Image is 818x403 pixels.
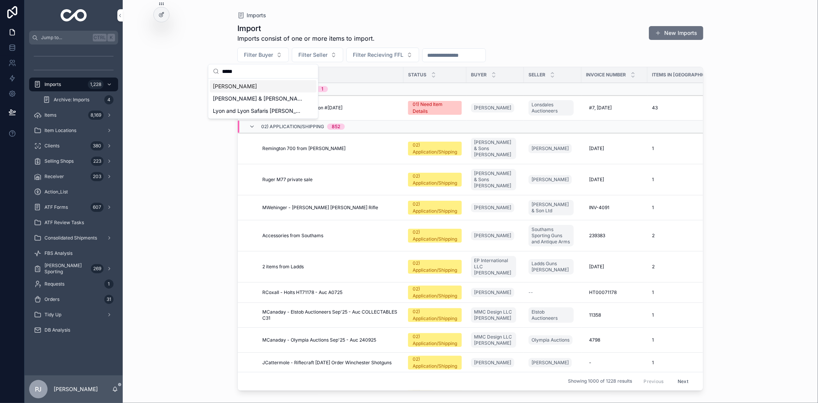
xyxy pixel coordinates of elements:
[528,223,577,248] a: Southams Sporting Guns and Antique Arms
[292,48,343,62] button: Select Button
[652,177,722,183] a: 1
[652,289,654,296] span: 1
[471,288,514,297] a: [PERSON_NAME]
[652,264,655,270] span: 2
[29,277,118,291] a: Requests1
[44,143,59,149] span: Clients
[237,12,266,19] a: Imports
[528,99,577,117] a: Lonsdales Auctioneers
[532,145,569,152] span: [PERSON_NAME]
[471,286,519,299] a: [PERSON_NAME]
[471,138,516,159] a: [PERSON_NAME] & Sons [PERSON_NAME]
[652,337,654,343] span: 1
[672,375,694,387] button: Next
[262,264,399,270] a: 2 items from Ladds
[652,360,722,366] a: 1
[104,95,114,104] div: 4
[91,157,104,166] div: 223
[262,177,399,183] a: Ruger M77 private sale
[44,235,97,241] span: Consolidated Shipments
[29,108,118,122] a: Items8,169
[471,103,514,112] a: [PERSON_NAME]
[332,124,340,130] div: 852
[586,142,643,155] a: [DATE]
[413,308,457,322] div: 02) Application/Shipping
[652,105,658,111] span: 43
[652,233,722,239] a: 2
[44,158,74,164] span: Selling Shops
[262,205,399,211] a: MWehinger - [PERSON_NAME] [PERSON_NAME] Rifle
[532,337,569,343] span: Olympia Auctions
[44,296,59,302] span: Orders
[88,80,104,89] div: 1,228
[652,145,654,152] span: 1
[408,229,462,243] a: 02) Application/Shipping
[528,72,545,78] span: Seller
[408,333,462,347] a: 02) Application/Shipping
[471,256,516,277] a: EP International LLC [PERSON_NAME]
[91,203,104,212] div: 607
[262,309,399,321] a: MCanaday - Elstob Auctioneers Sep'25 - Auc COLLECTABLES C31
[528,142,577,155] a: [PERSON_NAME]
[589,233,605,239] span: 239383
[262,289,399,296] a: RCoxall - Holts HT71178 - Auc A0725
[586,334,643,346] a: 4798
[528,175,572,184] a: [PERSON_NAME]
[35,385,42,394] span: PJ
[104,279,114,289] div: 1
[652,289,722,296] a: 1
[413,142,457,155] div: 02) Application/Shipping
[586,357,643,369] a: -
[413,173,457,187] div: 02) Application/Shipping
[586,309,643,321] a: 11358
[346,48,419,62] button: Select Button
[44,127,76,134] span: Item Locations
[652,145,722,152] a: 1
[474,233,511,239] span: [PERSON_NAME]
[237,48,289,62] button: Select Button
[652,312,722,318] a: 1
[44,281,64,287] span: Requests
[29,216,118,230] a: ATF Review Tasks
[408,173,462,187] a: 02) Application/Shipping
[262,177,313,183] span: Ruger M77 private sale
[29,185,118,199] a: Action_List
[474,334,513,346] span: MMC Design LLC [PERSON_NAME]
[108,35,114,41] span: K
[589,177,604,183] span: [DATE]
[532,177,569,183] span: [PERSON_NAME]
[652,337,722,343] a: 1
[91,172,104,181] div: 203
[262,264,304,270] span: 2 items from Ladds
[589,337,600,343] span: 4798
[29,323,118,337] a: DB Analysis
[38,93,118,107] a: Archive: Imports4
[262,233,399,239] a: Accessories from Southams
[474,289,511,296] span: [PERSON_NAME]
[413,229,457,243] div: 02) Application/Shipping
[29,231,118,245] a: Consolidated Shipments
[29,292,118,306] a: Orders31
[44,204,68,210] span: ATF Forms
[25,45,123,347] div: scrollable content
[474,105,511,111] span: [PERSON_NAME]
[471,332,516,348] a: MMC Design LLC [PERSON_NAME]
[528,258,577,276] a: Ladds Guns [PERSON_NAME]
[528,173,577,186] a: [PERSON_NAME]
[44,327,70,333] span: DB Analysis
[474,139,513,158] span: [PERSON_NAME] & Sons [PERSON_NAME]
[532,261,571,273] span: Ladds Guns [PERSON_NAME]
[471,102,519,114] a: [PERSON_NAME]
[471,136,519,161] a: [PERSON_NAME] & Sons [PERSON_NAME]
[652,205,654,211] span: 1
[262,360,399,366] a: JCattermole - Riflecraft [DATE] Order Winchester Shotguns
[589,289,617,296] span: HT00071178
[262,337,399,343] a: MCanaday - Olympia Auctions Sep'25 - Auc 240925
[262,337,376,343] span: MCanaday - Olympia Auctions Sep'25 - Auc 240925
[262,233,323,239] span: Accessories from Southams
[471,358,514,367] a: [PERSON_NAME]
[589,360,591,366] span: -
[532,102,571,114] span: Lonsdales Auctioneers
[91,141,104,150] div: 380
[471,231,514,240] a: [PERSON_NAME]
